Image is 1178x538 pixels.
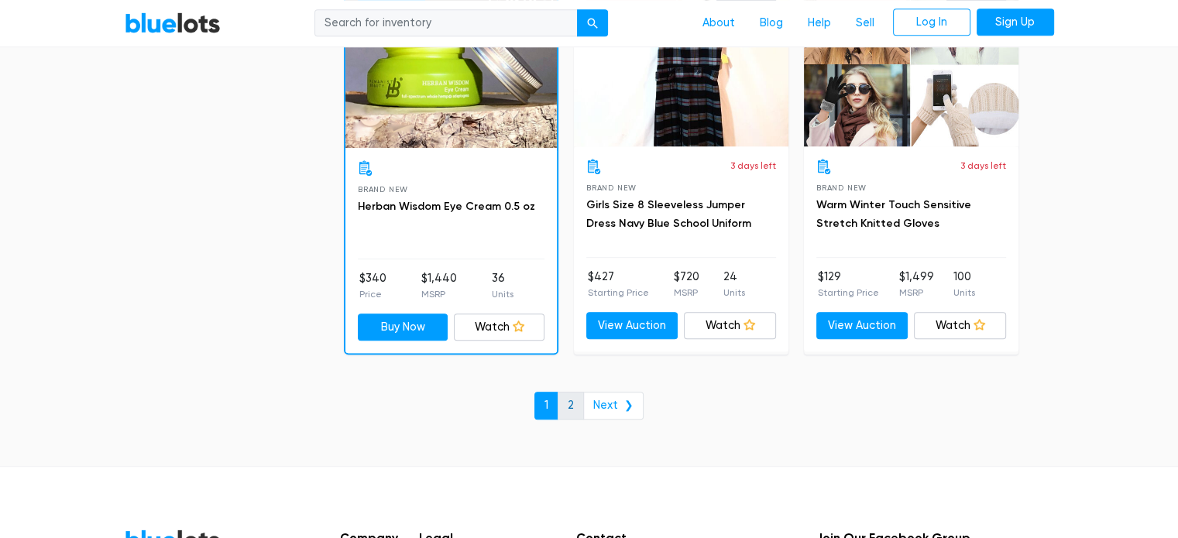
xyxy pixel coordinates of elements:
li: $1,440 [421,270,457,301]
p: MSRP [421,287,457,301]
a: Blog [747,9,795,38]
a: Sign Up [977,9,1054,36]
a: Warm Winter Touch Sensitive Stretch Knitted Gloves [816,198,971,230]
a: BlueLots [125,12,221,34]
a: View Auction [816,312,908,340]
a: Watch [454,314,544,341]
span: Brand New [816,183,867,192]
li: $1,499 [898,269,933,300]
li: 100 [953,269,975,300]
li: 24 [723,269,745,300]
p: MSRP [898,286,933,300]
p: Starting Price [588,286,649,300]
li: 36 [492,270,513,301]
a: Watch [684,312,776,340]
a: Girls Size 8 Sleeveless Jumper Dress Navy Blue School Uniform [586,198,751,230]
a: About [690,9,747,38]
p: Units [723,286,745,300]
a: Watch [914,312,1006,340]
p: MSRP [673,286,699,300]
a: 1 [534,392,558,420]
a: View Auction [586,312,678,340]
li: $427 [588,269,649,300]
p: 3 days left [730,159,776,173]
a: Log In [893,9,970,36]
a: Buy Now [358,314,448,341]
p: Units [492,287,513,301]
li: $129 [818,269,879,300]
p: Units [953,286,975,300]
span: Brand New [586,183,637,192]
p: Price [359,287,386,301]
a: Sell [843,9,887,38]
li: $340 [359,270,386,301]
a: Next ❯ [583,392,644,420]
a: 2 [558,392,584,420]
a: Help [795,9,843,38]
p: 3 days left [960,159,1006,173]
span: Brand New [358,185,408,194]
input: Search for inventory [314,9,578,37]
a: Herban Wisdom Eye Cream 0.5 oz [358,200,535,213]
p: Starting Price [818,286,879,300]
li: $720 [673,269,699,300]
